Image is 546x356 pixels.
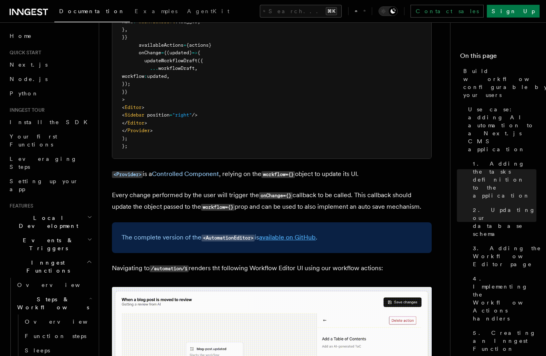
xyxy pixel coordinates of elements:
a: Home [6,29,94,43]
span: Python [10,90,39,97]
span: > [150,128,153,133]
a: Build workflows configurable by your users [460,64,536,102]
span: Inngest tour [6,107,45,113]
span: 2. Updating our database schema [473,206,536,238]
code: workflow={} [261,171,295,178]
span: workflowDraft [158,65,195,71]
a: Leveraging Steps [6,152,94,174]
a: Setting up your app [6,174,94,196]
span: AgentKit [187,8,229,14]
span: Function steps [25,333,86,339]
p: The complete version of the is . [122,232,422,243]
code: onChange={} [259,192,293,199]
button: Local Development [6,211,94,233]
span: }); [122,81,130,87]
kbd: ⌘K [326,7,337,15]
span: Install the SDK [10,119,92,125]
h4: On this page [460,51,536,64]
span: </ [122,128,128,133]
span: Node.js [10,76,48,82]
span: ); [122,136,128,141]
span: = [183,42,186,48]
span: }} [122,34,128,40]
a: available on GitHub [259,233,316,241]
span: Sidebar [125,112,144,118]
a: <Provider> [112,170,143,178]
span: < [122,105,125,110]
span: 4. Implementing the Workflow Actions handlers [473,275,542,322]
span: => [192,50,197,55]
span: , [167,73,169,79]
code: <Provider> [112,171,143,178]
span: Next.js [10,61,48,68]
span: = [161,50,164,55]
span: > [122,97,125,102]
button: Toggle dark mode [379,6,398,16]
span: {(updated) [164,50,192,55]
span: > [141,105,144,110]
p: is a , relying on the object to update its UI. [112,168,432,180]
a: Install the SDK [6,115,94,129]
span: </ [122,120,128,126]
span: Your first Functions [10,133,57,148]
span: , [195,65,197,71]
span: Steps & Workflows [14,295,89,311]
a: Documentation [54,2,130,22]
button: Steps & Workflows [14,292,94,314]
a: Python [6,86,94,101]
span: position [147,112,169,118]
span: availableActions [139,42,183,48]
span: Documentation [59,8,125,14]
span: updateWorkflowDraft [144,58,197,63]
a: 1. Adding the tasks definition to the application [470,156,536,203]
span: > [144,120,147,126]
span: { [197,50,200,55]
span: ... [150,65,158,71]
a: 2. Updating our database schema [470,203,536,241]
span: Editor [128,120,144,126]
span: Overview [25,318,107,325]
span: , [125,27,128,32]
a: Use case: adding AI automation to a Next.js CMS application [465,102,536,156]
span: Events & Triggers [6,236,87,252]
span: Quick start [6,49,41,56]
span: "right" [172,112,192,118]
a: 3. Adding the Workflow Editor page [470,241,536,271]
a: Controlled Component [152,170,219,178]
a: Your first Functions [6,129,94,152]
code: /automation/1 [149,265,189,272]
a: Function steps [22,329,94,343]
span: : [144,73,147,79]
span: /> [192,112,197,118]
span: updated [147,73,167,79]
span: Local Development [6,214,87,230]
button: Search...⌘K [260,5,342,18]
span: 5. Creating an Inngest Function [473,329,536,353]
span: Inngest Functions [6,259,86,275]
a: Overview [22,314,94,329]
button: Events & Triggers [6,233,94,255]
span: Provider [128,128,150,133]
span: Editor [125,105,141,110]
span: onChange [139,50,161,55]
span: Features [6,203,33,209]
span: }; [122,143,128,149]
span: 1. Adding the tasks definition to the application [473,160,536,200]
span: Overview [17,282,100,288]
a: Sign Up [487,5,540,18]
a: 4. Implementing the Workflow Actions handlers [470,271,536,326]
span: Examples [135,8,177,14]
button: Inngest Functions [6,255,94,278]
a: 5. Creating an Inngest Function [470,326,536,356]
span: Sleeps [25,347,50,354]
span: ({ [197,58,203,63]
a: Examples [130,2,182,22]
span: }} [122,89,128,95]
span: < [122,112,125,118]
span: Leveraging Steps [10,156,77,170]
a: Contact sales [410,5,484,18]
a: Node.js [6,72,94,86]
span: workflow [122,73,144,79]
code: <AutomationEditor> [201,235,255,241]
span: Use case: adding AI automation to a Next.js CMS application [468,105,536,153]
